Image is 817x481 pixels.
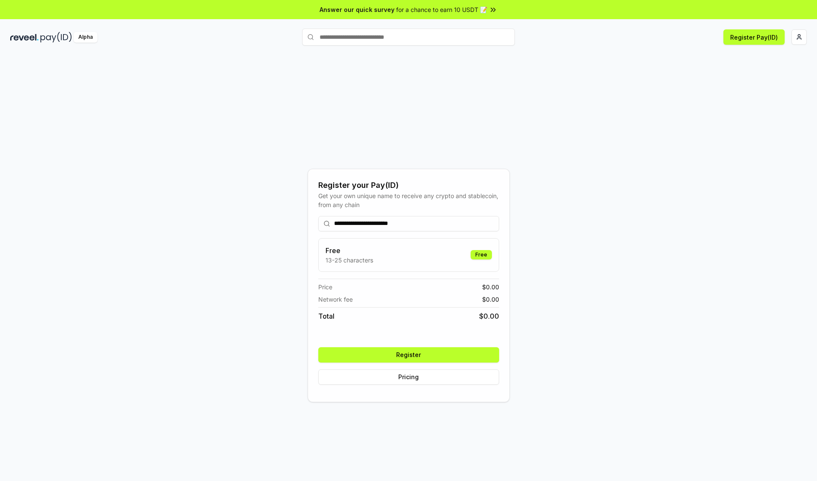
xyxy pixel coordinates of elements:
[318,369,499,385] button: Pricing
[318,295,353,304] span: Network fee
[74,32,97,43] div: Alpha
[318,282,332,291] span: Price
[320,5,394,14] span: Answer our quick survey
[471,250,492,259] div: Free
[318,311,334,321] span: Total
[396,5,487,14] span: for a chance to earn 10 USDT 📝
[318,179,499,191] div: Register your Pay(ID)
[479,311,499,321] span: $ 0.00
[318,347,499,363] button: Register
[482,282,499,291] span: $ 0.00
[326,245,373,256] h3: Free
[318,191,499,209] div: Get your own unique name to receive any crypto and stablecoin, from any chain
[482,295,499,304] span: $ 0.00
[723,29,785,45] button: Register Pay(ID)
[10,32,39,43] img: reveel_dark
[326,256,373,265] p: 13-25 characters
[40,32,72,43] img: pay_id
